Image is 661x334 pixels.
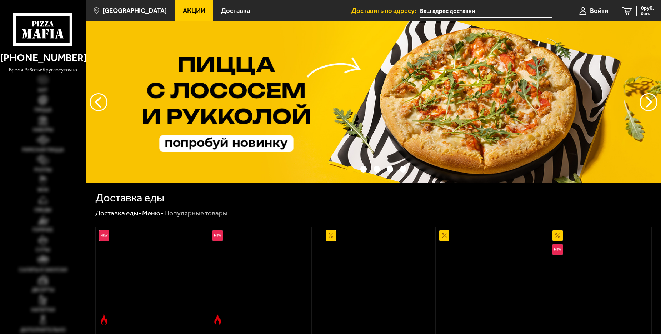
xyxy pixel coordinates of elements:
[96,227,198,328] a: НовинкаОстрое блюдоРимская с креветками
[183,8,205,14] span: Акции
[374,166,380,173] button: точки переключения
[641,11,654,16] span: 0 шт.
[347,166,354,173] button: точки переключения
[99,230,109,241] img: Новинка
[34,168,52,173] span: Роллы
[34,208,51,213] span: Обеды
[552,244,563,255] img: Новинка
[351,8,420,14] span: Доставить по адресу:
[19,268,67,273] span: Салаты и закуски
[212,230,223,241] img: Новинка
[420,4,552,18] input: Ваш адрес доставки
[436,227,538,328] a: АкционныйПепперони 25 см (толстое с сыром)
[212,314,223,325] img: Острое блюдо
[326,230,336,241] img: Акционный
[209,227,311,328] a: НовинкаОстрое блюдоРимская с мясным ассорти
[549,227,651,328] a: АкционныйНовинкаВсё включено
[37,188,49,193] span: WOK
[142,209,163,217] a: Меню-
[95,209,141,217] a: Доставка еды-
[641,6,654,11] span: 0 руб.
[640,93,657,111] button: предыдущий
[95,193,164,204] h1: Доставка еды
[221,8,250,14] span: Доставка
[38,88,48,93] span: Хит
[164,209,227,218] div: Популярные товары
[34,108,52,113] span: Пицца
[33,128,53,133] span: Наборы
[387,166,394,173] button: точки переключения
[552,230,563,241] img: Акционный
[31,308,55,313] span: Напитки
[99,314,109,325] img: Острое блюдо
[322,227,425,328] a: АкционныйАль-Шам 25 см (тонкое тесто)
[400,166,407,173] button: точки переключения
[102,8,167,14] span: [GEOGRAPHIC_DATA]
[360,166,367,173] button: точки переключения
[90,93,107,111] button: следующий
[32,288,54,293] span: Десерты
[20,328,66,333] span: Дополнительно
[439,230,450,241] img: Акционный
[590,8,608,14] span: Войти
[22,148,64,153] span: Римская пицца
[36,248,50,253] span: Супы
[32,228,53,233] span: Горячее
